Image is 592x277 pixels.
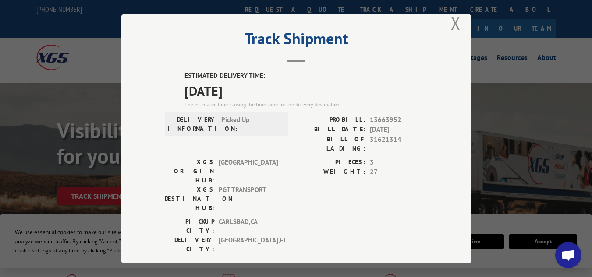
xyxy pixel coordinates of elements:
[555,242,581,268] div: Open chat
[219,235,278,253] span: [GEOGRAPHIC_DATA] , FL
[165,185,214,212] label: XGS DESTINATION HUB:
[296,167,365,177] label: WEIGHT:
[184,100,428,108] div: The estimated time is using the time zone for the delivery destination.
[221,115,280,133] span: Picked Up
[370,167,428,177] span: 27
[165,32,428,49] h2: Track Shipment
[167,115,217,133] label: DELIVERY INFORMATION:
[451,11,461,35] button: Close modal
[219,185,278,212] span: PGT TRANSPORT
[296,115,365,125] label: PROBILL:
[296,134,365,153] label: BILL OF LADING:
[165,235,214,253] label: DELIVERY CITY:
[165,157,214,185] label: XGS ORIGIN HUB:
[184,81,428,100] span: [DATE]
[370,134,428,153] span: 31621314
[296,157,365,167] label: PIECES:
[165,217,214,235] label: PICKUP CITY:
[370,125,428,135] span: [DATE]
[370,157,428,167] span: 3
[219,217,278,235] span: CARLSBAD , CA
[219,157,278,185] span: [GEOGRAPHIC_DATA]
[184,71,428,81] label: ESTIMATED DELIVERY TIME:
[370,115,428,125] span: 13663952
[296,125,365,135] label: BILL DATE:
